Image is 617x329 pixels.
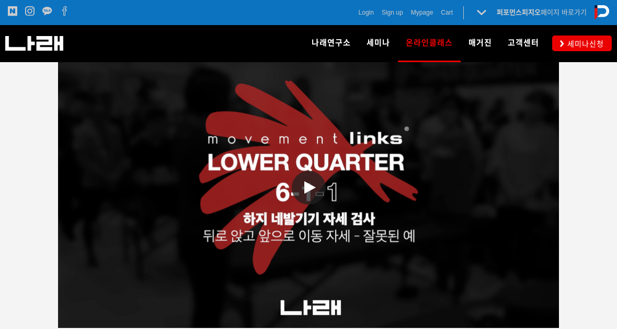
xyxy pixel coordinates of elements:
[500,25,547,62] a: 고객센터
[497,8,541,16] strong: 퍼포먼스피지오
[564,39,604,49] span: 세미나신청
[367,38,390,48] span: 세미나
[411,7,433,18] a: Mypage
[359,7,374,18] a: Login
[359,25,398,62] a: 세미나
[552,36,612,51] a: 세미나신청
[469,38,492,48] span: 매거진
[441,7,453,18] a: Cart
[406,34,453,51] span: 온라인클래스
[461,25,500,62] a: 매거진
[398,25,461,62] a: 온라인클래스
[312,38,351,48] span: 나래연구소
[508,38,539,48] span: 고객센터
[497,8,587,16] a: 퍼포먼스피지오페이지 바로가기
[304,25,359,62] a: 나래연구소
[382,7,403,18] a: Sign up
